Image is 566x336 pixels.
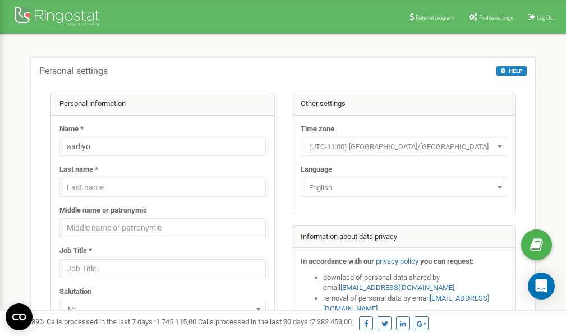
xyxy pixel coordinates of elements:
[305,180,503,196] span: English
[47,317,196,326] span: Calls processed in the last 7 days :
[301,137,507,156] span: (UTC-11:00) Pacific/Midway
[59,205,147,216] label: Middle name or patronymic
[311,317,352,326] u: 7 382 453,00
[198,317,352,326] span: Calls processed in the last 30 days :
[59,137,266,156] input: Name
[537,15,555,21] span: Log Out
[59,259,266,278] input: Job Title
[479,15,513,21] span: Profile settings
[301,124,334,135] label: Time zone
[301,164,332,175] label: Language
[59,218,266,237] input: Middle name or patronymic
[63,302,262,317] span: Mr.
[6,303,33,330] button: Open CMP widget
[39,66,108,76] h5: Personal settings
[416,15,454,21] span: Referral program
[305,139,503,155] span: (UTC-11:00) Pacific/Midway
[323,273,507,293] li: download of personal data shared by email ,
[376,257,418,265] a: privacy policy
[59,246,92,256] label: Job Title *
[292,226,516,248] div: Information about data privacy
[528,273,555,300] div: Open Intercom Messenger
[340,283,454,292] a: [EMAIL_ADDRESS][DOMAIN_NAME]
[301,257,374,265] strong: In accordance with our
[59,287,91,297] label: Salutation
[496,66,527,76] button: HELP
[301,178,507,197] span: English
[420,257,474,265] strong: you can request:
[59,178,266,197] input: Last name
[59,164,98,175] label: Last name *
[156,317,196,326] u: 1 745 115,00
[59,124,84,135] label: Name *
[51,93,274,116] div: Personal information
[292,93,516,116] div: Other settings
[323,293,507,314] li: removal of personal data by email ,
[59,300,266,319] span: Mr.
